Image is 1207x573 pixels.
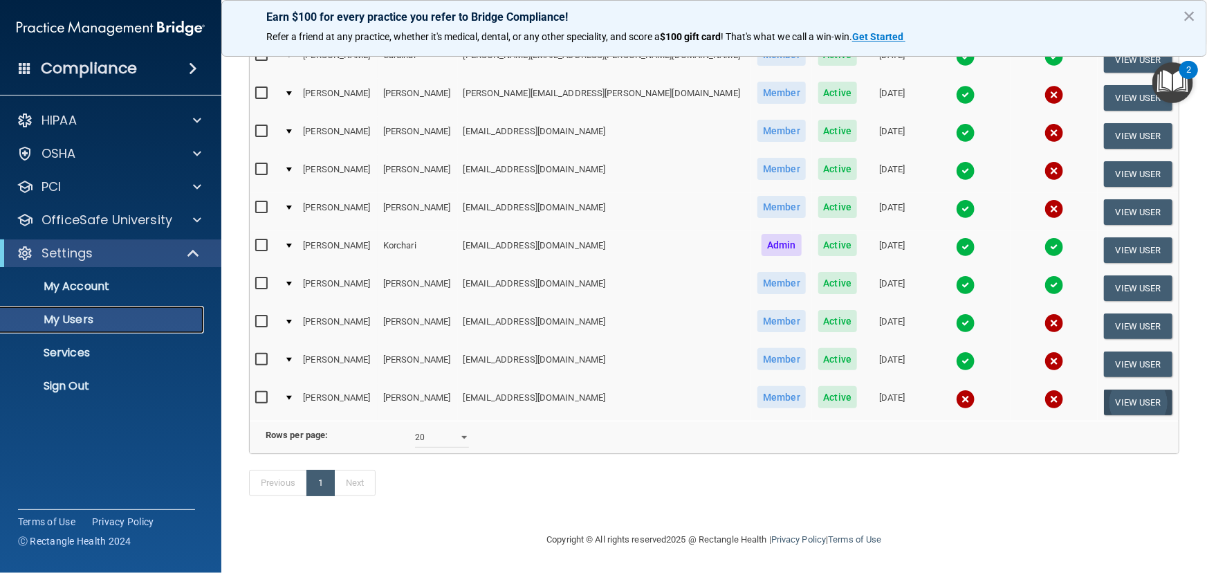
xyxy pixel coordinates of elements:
[757,386,806,408] span: Member
[297,269,378,307] td: [PERSON_NAME]
[378,155,458,193] td: [PERSON_NAME]
[1044,123,1064,143] img: cross.ca9f0e7f.svg
[18,515,75,529] a: Terms of Use
[1044,275,1064,295] img: tick.e7d51cea.svg
[458,231,752,269] td: [EMAIL_ADDRESS][DOMAIN_NAME]
[1044,47,1064,66] img: tick.e7d51cea.svg
[297,345,378,383] td: [PERSON_NAME]
[1152,62,1193,103] button: Open Resource Center, 2 new notifications
[818,196,858,218] span: Active
[18,534,131,548] span: Ⓒ Rectangle Health 2024
[771,534,826,545] a: Privacy Policy
[1104,352,1172,377] button: View User
[721,31,852,42] span: ! That's what we call a win-win.
[297,383,378,421] td: [PERSON_NAME]
[17,179,201,195] a: PCI
[956,237,975,257] img: tick.e7d51cea.svg
[1104,47,1172,73] button: View User
[458,117,752,155] td: [EMAIL_ADDRESS][DOMAIN_NAME]
[41,59,137,78] h4: Compliance
[863,345,921,383] td: [DATE]
[863,117,921,155] td: [DATE]
[297,231,378,269] td: [PERSON_NAME]
[458,79,752,117] td: [PERSON_NAME][EMAIL_ADDRESS][PERSON_NAME][DOMAIN_NAME]
[1104,85,1172,111] button: View User
[863,155,921,193] td: [DATE]
[378,383,458,421] td: [PERSON_NAME]
[1044,352,1064,371] img: cross.ca9f0e7f.svg
[956,123,975,143] img: tick.e7d51cea.svg
[9,280,198,293] p: My Account
[956,275,975,295] img: tick.e7d51cea.svg
[818,120,858,142] span: Active
[249,470,307,496] a: Previous
[17,145,201,162] a: OSHA
[863,231,921,269] td: [DATE]
[757,196,806,218] span: Member
[458,193,752,231] td: [EMAIL_ADDRESS][DOMAIN_NAME]
[297,117,378,155] td: [PERSON_NAME]
[42,245,93,262] p: Settings
[17,212,201,228] a: OfficeSafe University
[757,158,806,180] span: Member
[17,15,205,42] img: PMB logo
[863,269,921,307] td: [DATE]
[306,470,335,496] a: 1
[378,269,458,307] td: [PERSON_NAME]
[458,269,752,307] td: [EMAIL_ADDRESS][DOMAIN_NAME]
[1104,390,1172,415] button: View User
[956,390,975,409] img: cross.ca9f0e7f.svg
[297,155,378,193] td: [PERSON_NAME]
[757,310,806,332] span: Member
[818,272,858,294] span: Active
[757,272,806,294] span: Member
[42,112,77,129] p: HIPAA
[818,234,858,256] span: Active
[828,534,881,545] a: Terms of Use
[17,245,201,262] a: Settings
[378,41,458,79] td: Cardinal
[956,47,975,66] img: tick.e7d51cea.svg
[1044,390,1064,409] img: cross.ca9f0e7f.svg
[458,41,752,79] td: [PERSON_NAME][EMAIL_ADDRESS][PERSON_NAME][DOMAIN_NAME]
[17,112,201,129] a: HIPAA
[956,199,975,219] img: tick.e7d51cea.svg
[458,155,752,193] td: [EMAIL_ADDRESS][DOMAIN_NAME]
[757,82,806,104] span: Member
[1044,199,1064,219] img: cross.ca9f0e7f.svg
[1183,5,1196,27] button: Close
[1186,70,1191,88] div: 2
[863,41,921,79] td: [DATE]
[818,386,858,408] span: Active
[660,31,721,42] strong: $100 gift card
[458,307,752,345] td: [EMAIL_ADDRESS][DOMAIN_NAME]
[863,307,921,345] td: [DATE]
[462,518,967,562] div: Copyright © All rights reserved 2025 @ Rectangle Health | |
[378,307,458,345] td: [PERSON_NAME]
[378,345,458,383] td: [PERSON_NAME]
[852,31,905,42] a: Get Started
[297,79,378,117] td: [PERSON_NAME]
[378,231,458,269] td: Korchari
[42,145,76,162] p: OSHA
[762,234,802,256] span: Admin
[297,307,378,345] td: [PERSON_NAME]
[297,193,378,231] td: [PERSON_NAME]
[458,345,752,383] td: [EMAIL_ADDRESS][DOMAIN_NAME]
[378,193,458,231] td: [PERSON_NAME]
[1044,85,1064,104] img: cross.ca9f0e7f.svg
[852,31,903,42] strong: Get Started
[1044,161,1064,181] img: cross.ca9f0e7f.svg
[863,193,921,231] td: [DATE]
[956,313,975,333] img: tick.e7d51cea.svg
[9,379,198,393] p: Sign Out
[956,352,975,371] img: tick.e7d51cea.svg
[1104,237,1172,263] button: View User
[1104,161,1172,187] button: View User
[818,82,858,104] span: Active
[757,120,806,142] span: Member
[266,31,660,42] span: Refer a friend at any practice, whether it's medical, dental, or any other speciality, and score a
[1104,275,1172,301] button: View User
[378,117,458,155] td: [PERSON_NAME]
[42,212,172,228] p: OfficeSafe University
